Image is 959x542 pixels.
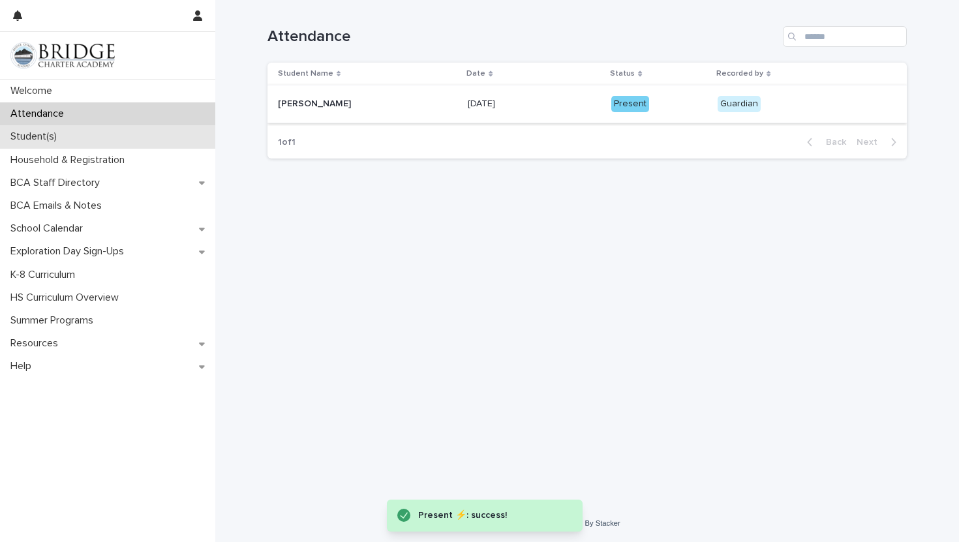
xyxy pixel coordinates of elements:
[610,67,635,81] p: Status
[554,519,620,527] a: Powered By Stacker
[783,26,907,47] input: Search
[851,136,907,148] button: Next
[611,96,649,112] div: Present
[716,67,763,81] p: Recorded by
[797,136,851,148] button: Back
[857,138,885,147] span: Next
[5,222,93,235] p: School Calendar
[468,96,498,110] p: [DATE]
[5,108,74,120] p: Attendance
[267,85,907,123] tr: [PERSON_NAME][PERSON_NAME] [DATE][DATE] PresentGuardian
[10,42,115,68] img: V1C1m3IdTEidaUdm9Hs0
[5,314,104,327] p: Summer Programs
[278,96,354,110] p: [PERSON_NAME]
[5,245,134,258] p: Exploration Day Sign-Ups
[5,292,129,304] p: HS Curriculum Overview
[5,200,112,212] p: BCA Emails & Notes
[5,85,63,97] p: Welcome
[5,360,42,372] p: Help
[5,154,135,166] p: Household & Registration
[267,127,306,158] p: 1 of 1
[267,27,778,46] h1: Attendance
[5,269,85,281] p: K-8 Curriculum
[466,67,485,81] p: Date
[818,138,846,147] span: Back
[5,337,68,350] p: Resources
[418,507,556,524] div: Present ⚡: success!
[278,67,333,81] p: Student Name
[718,96,761,112] div: Guardian
[5,177,110,189] p: BCA Staff Directory
[5,130,67,143] p: Student(s)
